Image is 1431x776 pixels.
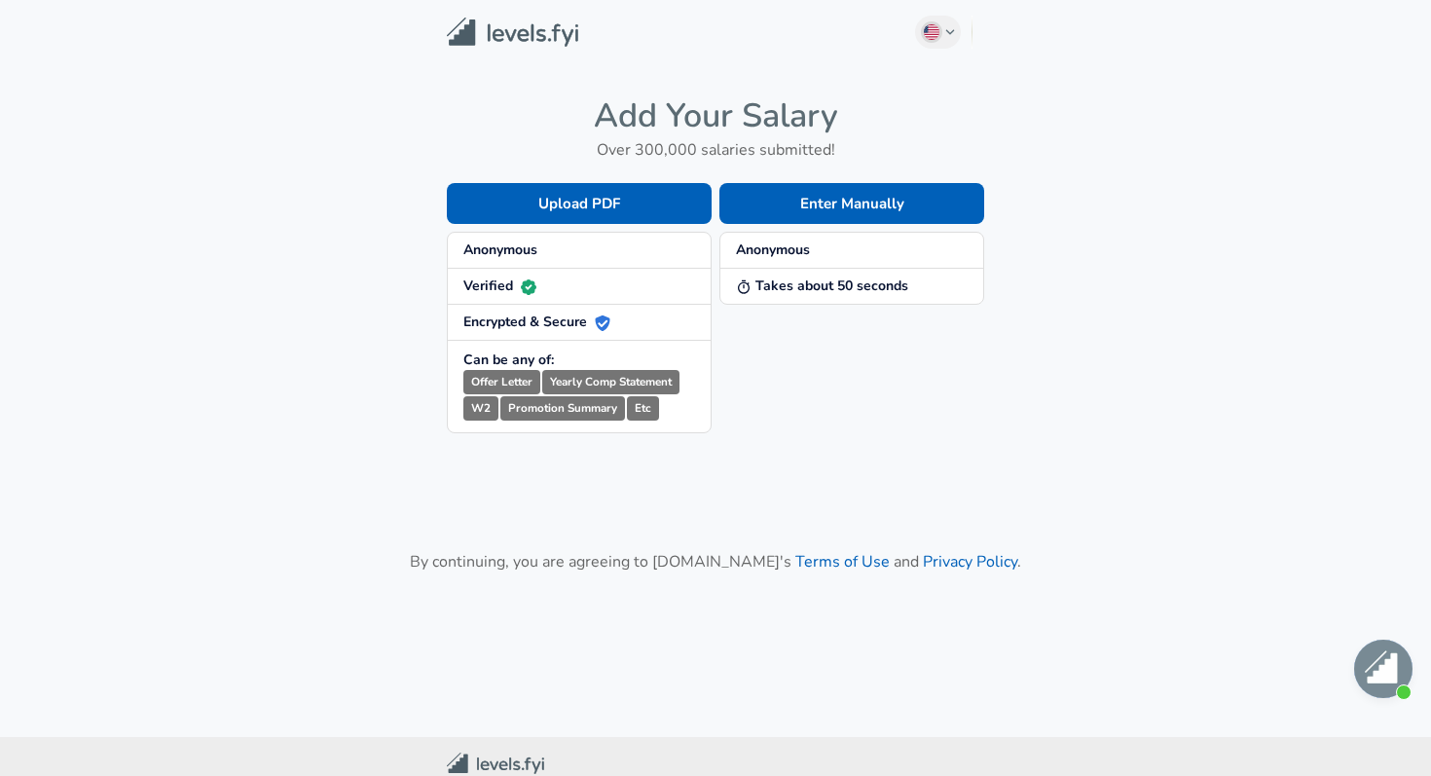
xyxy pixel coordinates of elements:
a: Privacy Policy [923,551,1017,573]
small: Etc [627,396,659,421]
strong: Verified [463,277,536,295]
img: Levels.fyi Community [447,753,544,775]
button: Upload PDF [447,183,712,224]
strong: Encrypted & Secure [463,313,610,331]
strong: Takes about 50 seconds [736,277,908,295]
h6: Over 300,000 salaries submitted! [447,136,984,164]
strong: Anonymous [463,240,537,259]
div: Open chat [1354,640,1413,698]
a: Terms of Use [795,551,890,573]
strong: Can be any of: [463,351,554,369]
button: English (US) [915,16,962,49]
h4: Add Your Salary [447,95,984,136]
small: W2 [463,396,498,421]
img: Levels.fyi [447,18,578,48]
small: Offer Letter [463,370,540,394]
strong: Anonymous [736,240,810,259]
button: Enter Manually [719,183,984,224]
img: English (US) [924,24,939,40]
small: Yearly Comp Statement [542,370,679,394]
small: Promotion Summary [500,396,625,421]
